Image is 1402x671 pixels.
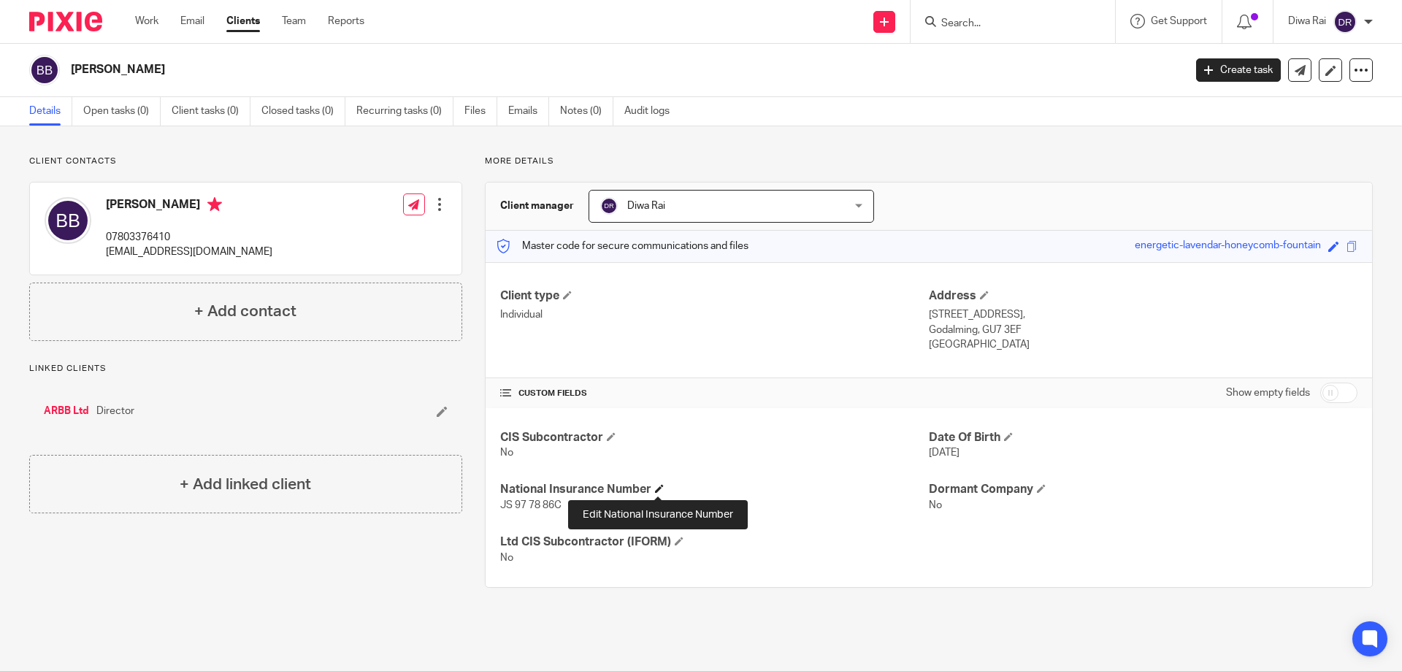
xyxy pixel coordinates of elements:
span: Director [96,404,134,418]
p: [EMAIL_ADDRESS][DOMAIN_NAME] [106,245,272,259]
h4: + Add contact [194,300,296,323]
a: Closed tasks (0) [261,97,345,126]
h3: Client manager [500,199,574,213]
div: energetic-lavendar-honeycomb-fountain [1135,238,1321,255]
span: No [500,448,513,458]
p: [STREET_ADDRESS], [929,307,1357,322]
h4: Date Of Birth [929,430,1357,445]
a: Client tasks (0) [172,97,250,126]
span: Get Support [1151,16,1207,26]
h4: Client type [500,288,929,304]
a: Reports [328,14,364,28]
p: Individual [500,307,929,322]
span: No [500,553,513,563]
p: 07803376410 [106,230,272,245]
p: Master code for secure communications and files [497,239,748,253]
a: Email [180,14,204,28]
a: Open tasks (0) [83,97,161,126]
span: [DATE] [929,448,959,458]
h4: Address [929,288,1357,304]
a: Emails [508,97,549,126]
a: Details [29,97,72,126]
h4: [PERSON_NAME] [106,197,272,215]
a: Clients [226,14,260,28]
h4: Dormant Company [929,482,1357,497]
h4: Ltd CIS Subcontractor (IFORM) [500,534,929,550]
a: Work [135,14,158,28]
p: Godalming, GU7 3EF [929,323,1357,337]
a: Notes (0) [560,97,613,126]
a: Files [464,97,497,126]
a: Audit logs [624,97,681,126]
a: Create task [1196,58,1281,82]
img: svg%3E [29,55,60,85]
img: svg%3E [45,197,91,244]
p: More details [485,156,1373,167]
img: Pixie [29,12,102,31]
img: svg%3E [600,197,618,215]
span: JS 97 78 86C [500,500,562,510]
p: Linked clients [29,363,462,375]
h4: CUSTOM FIELDS [500,388,929,399]
p: Diwa Rai [1288,14,1326,28]
p: [GEOGRAPHIC_DATA] [929,337,1357,352]
label: Show empty fields [1226,386,1310,400]
a: Team [282,14,306,28]
a: ARBB Ltd [44,404,89,418]
img: svg%3E [1333,10,1357,34]
span: No [929,500,942,510]
span: Diwa Rai [627,201,665,211]
h4: National Insurance Number [500,482,929,497]
p: Client contacts [29,156,462,167]
a: Recurring tasks (0) [356,97,453,126]
input: Search [940,18,1071,31]
h2: [PERSON_NAME] [71,62,954,77]
h4: CIS Subcontractor [500,430,929,445]
h4: + Add linked client [180,473,311,496]
i: Primary [207,197,222,212]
